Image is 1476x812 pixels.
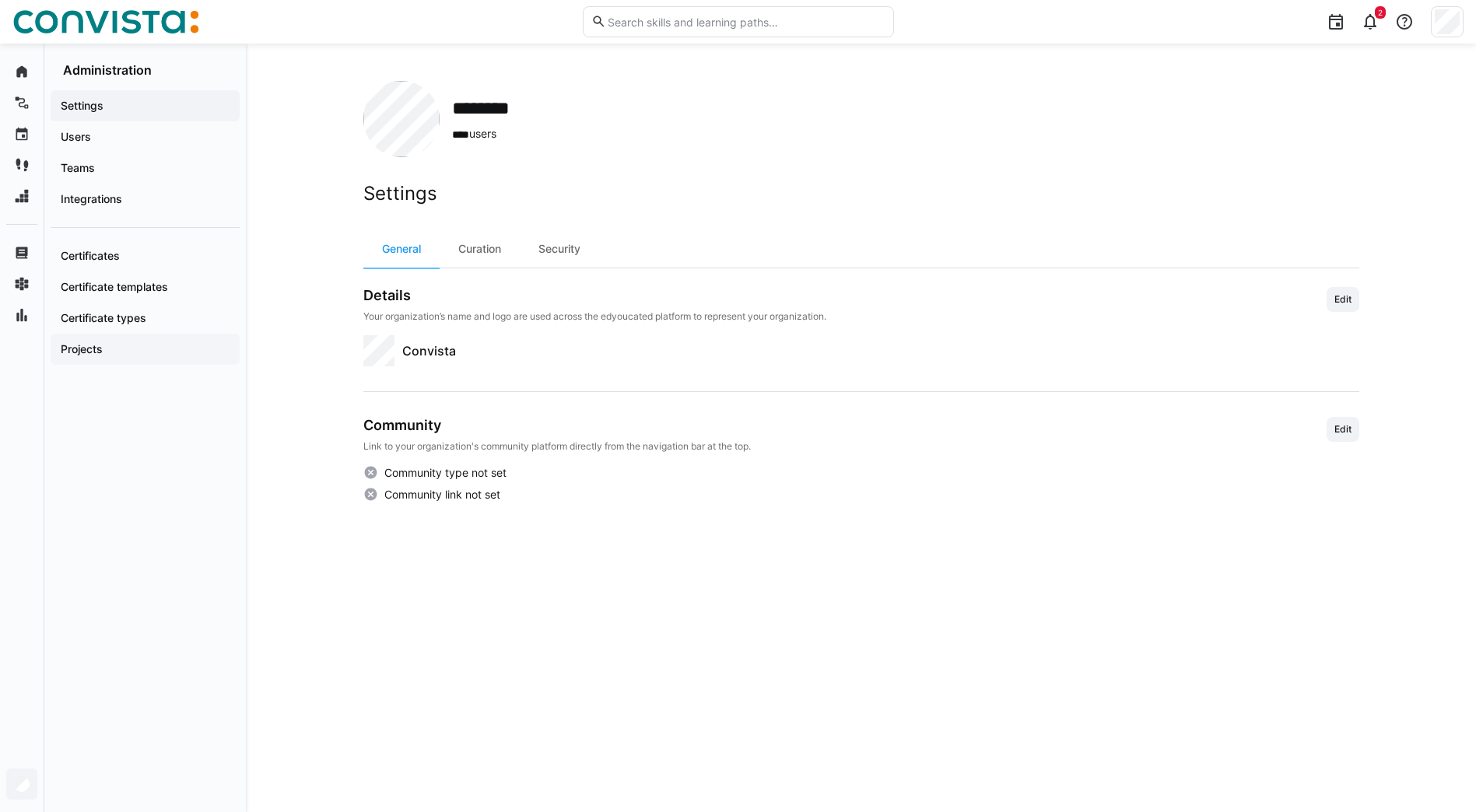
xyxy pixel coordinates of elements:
div: General [363,230,440,268]
span: Community type not set [384,465,507,481]
button: Edit [1327,417,1359,442]
span: users [452,126,529,142]
h3: Details [363,287,826,304]
span: Edit [1333,423,1353,436]
p: Link to your organization's community platform directly from the navigation bar at the top. [363,440,751,453]
span: Edit [1333,293,1353,306]
button: Edit [1327,287,1359,312]
input: Search skills and learning paths… [606,15,885,29]
span: Convista [402,341,456,360]
p: Your organization’s name and logo are used across the edyoucated platform to represent your organ... [363,310,826,323]
span: Community link not set [384,487,500,502]
div: Security [520,230,599,268]
h3: Community [363,417,751,434]
span: 2 [1378,8,1383,17]
h2: Settings [363,182,1359,205]
div: Curation [440,230,520,268]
